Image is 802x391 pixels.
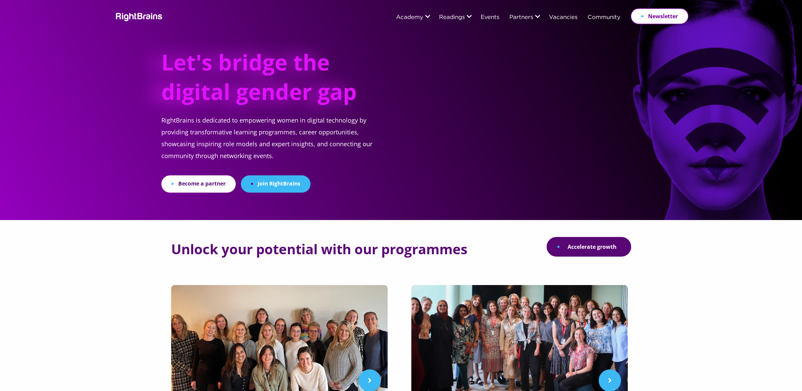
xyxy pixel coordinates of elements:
[114,12,163,21] img: Rightbrains
[171,242,467,257] h2: Unlock your potential with our programmes
[161,114,389,175] p: RightBrains is dedicated to empowering women in digital technology by providing transformative le...
[161,47,364,114] h1: Let's bridge the digital gender gap
[547,237,631,257] a: Accelerate growth
[481,15,499,21] a: Events
[396,15,423,21] a: Academy
[588,15,620,21] a: Community
[549,15,577,21] a: Vacancies
[241,175,311,193] a: Join RightBrains
[631,8,689,24] a: Newsletter
[439,15,465,21] a: Readings
[161,175,236,193] a: Become a partner
[509,15,533,21] a: Partners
